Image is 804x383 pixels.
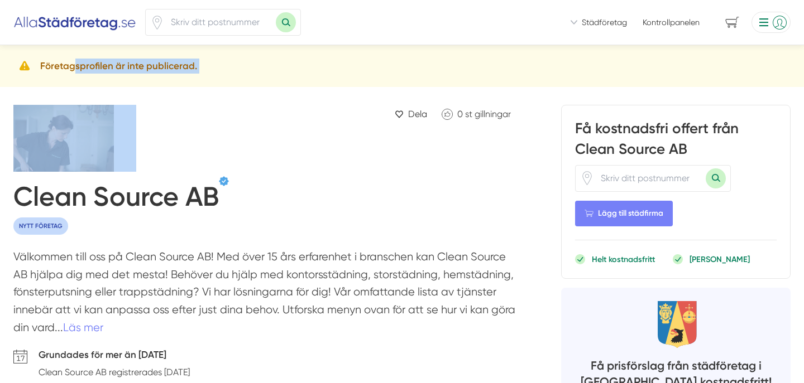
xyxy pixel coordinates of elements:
[465,109,511,119] span: st gillningar
[13,217,68,235] span: NYTT FÖRETAG
[219,176,229,186] span: Verifierat av Ilja Trofimovs
[13,181,219,217] h1: Clean Source AB
[436,105,516,123] a: Klicka för att gilla Clean Source AB
[150,16,164,30] span: Klicka för att använda din position.
[594,166,706,191] input: Skriv ditt postnummer
[717,13,747,32] span: navigation-cart
[575,201,673,226] : Lägg till städfirma
[150,16,164,30] svg: Pin / Karta
[706,168,726,188] button: Sök med postnummer
[580,171,594,185] svg: Pin / Karta
[643,17,700,28] a: Kontrollpanelen
[582,17,627,28] span: Städföretag
[575,119,777,164] h3: Få kostnadsfri offert från Clean Source AB
[390,105,432,123] a: Dela
[592,254,655,265] p: Helt kostnadsfritt
[40,59,197,74] h5: Företagsprofilen är inte publicerad.
[13,248,516,342] p: Välkommen till oss på Clean Source AB! Med över 15 års erfarenhet i branschen kan Clean Source AB...
[39,347,190,365] h5: Grundades för mer än [DATE]
[408,107,427,121] span: Dela
[13,217,68,235] span: Clean Source AB är ett nytt Städföretag på Alla Städföretag
[580,171,594,185] span: Klicka för att använda din position.
[13,105,136,172] img: Clean Source AB logotyp
[164,9,276,35] input: Skriv ditt postnummer
[276,12,296,32] button: Sök med postnummer
[457,109,463,119] span: 0
[690,254,750,265] p: [PERSON_NAME]
[63,321,103,334] a: Läs mer
[39,365,190,379] p: Clean Source AB registrerades [DATE]
[13,13,136,31] img: Alla Städföretag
